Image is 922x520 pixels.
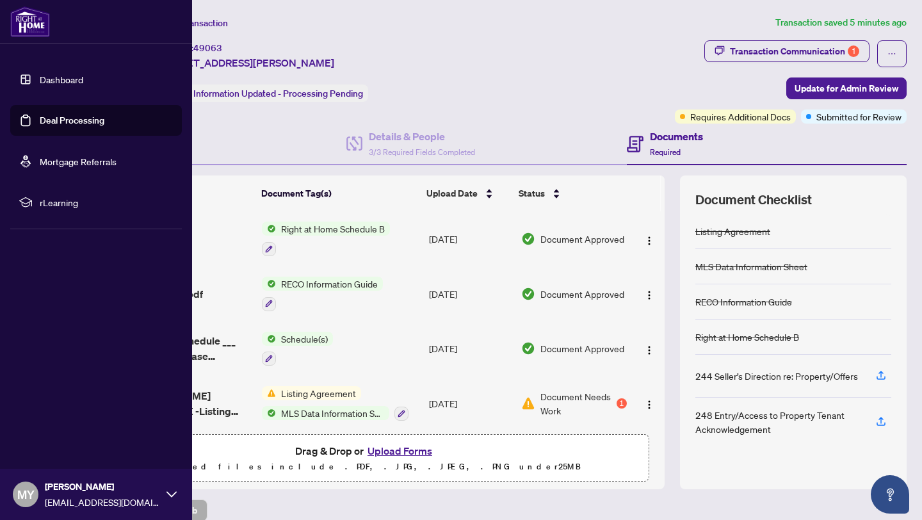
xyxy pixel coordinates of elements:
[887,49,896,58] span: ellipsis
[521,341,535,355] img: Document Status
[639,284,659,304] button: Logo
[786,77,907,99] button: Update for Admin Review
[424,321,516,377] td: [DATE]
[540,232,624,246] span: Document Approved
[871,475,909,514] button: Open asap
[276,406,389,420] span: MLS Data Information Sheet
[295,443,436,459] span: Drag & Drop or
[159,55,334,70] span: [STREET_ADDRESS][PERSON_NAME]
[276,332,333,346] span: Schedule(s)
[159,17,228,29] span: View Transaction
[644,236,654,246] img: Logo
[521,232,535,246] img: Document Status
[426,186,478,200] span: Upload Date
[519,186,545,200] span: Status
[639,338,659,359] button: Logo
[364,443,436,459] button: Upload Forms
[514,175,628,211] th: Status
[540,341,624,355] span: Document Approved
[650,129,703,144] h4: Documents
[639,393,659,414] button: Logo
[369,129,475,144] h4: Details & People
[424,266,516,321] td: [DATE]
[521,287,535,301] img: Document Status
[848,45,859,57] div: 1
[193,42,222,54] span: 49063
[83,435,649,482] span: Drag & Drop orUpload FormsSupported files include .PDF, .JPG, .JPEG, .PNG under25MB
[262,406,276,420] img: Status Icon
[40,115,104,126] a: Deal Processing
[276,386,361,400] span: Listing Agreement
[10,6,50,37] img: logo
[650,147,681,157] span: Required
[159,85,368,102] div: Status:
[617,398,627,409] div: 1
[262,222,390,256] button: Status IconRight at Home Schedule B
[17,485,35,503] span: MY
[639,229,659,249] button: Logo
[276,222,390,236] span: Right at Home Schedule B
[695,369,858,383] div: 244 Seller’s Direction re: Property/Offers
[45,495,160,509] span: [EMAIL_ADDRESS][DOMAIN_NAME]
[424,376,516,431] td: [DATE]
[421,175,514,211] th: Upload Date
[644,345,654,355] img: Logo
[369,147,475,157] span: 3/3 Required Fields Completed
[40,156,117,167] a: Mortgage Referrals
[40,74,83,85] a: Dashboard
[262,332,276,346] img: Status Icon
[816,110,902,124] span: Submitted for Review
[730,41,859,61] div: Transaction Communication
[193,88,363,99] span: Information Updated - Processing Pending
[704,40,869,62] button: Transaction Communication1
[695,224,770,238] div: Listing Agreement
[262,277,276,291] img: Status Icon
[45,480,160,494] span: [PERSON_NAME]
[262,332,333,366] button: Status IconSchedule(s)
[40,195,173,209] span: rLearning
[695,295,792,309] div: RECO Information Guide
[521,396,535,410] img: Document Status
[262,386,276,400] img: Status Icon
[644,290,654,300] img: Logo
[262,222,276,236] img: Status Icon
[90,459,641,475] p: Supported files include .PDF, .JPG, .JPEG, .PNG under 25 MB
[690,110,791,124] span: Requires Additional Docs
[262,386,408,421] button: Status IconListing AgreementStatus IconMLS Data Information Sheet
[424,211,516,266] td: [DATE]
[695,191,812,209] span: Document Checklist
[540,389,614,418] span: Document Needs Work
[775,15,907,30] article: Transaction saved 5 minutes ago
[262,277,383,311] button: Status IconRECO Information Guide
[695,259,807,273] div: MLS Data Information Sheet
[695,408,861,436] div: 248 Entry/Access to Property Tenant Acknowledgement
[276,277,383,291] span: RECO Information Guide
[644,400,654,410] img: Logo
[795,78,898,99] span: Update for Admin Review
[695,330,799,344] div: Right at Home Schedule B
[540,287,624,301] span: Document Approved
[256,175,422,211] th: Document Tag(s)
